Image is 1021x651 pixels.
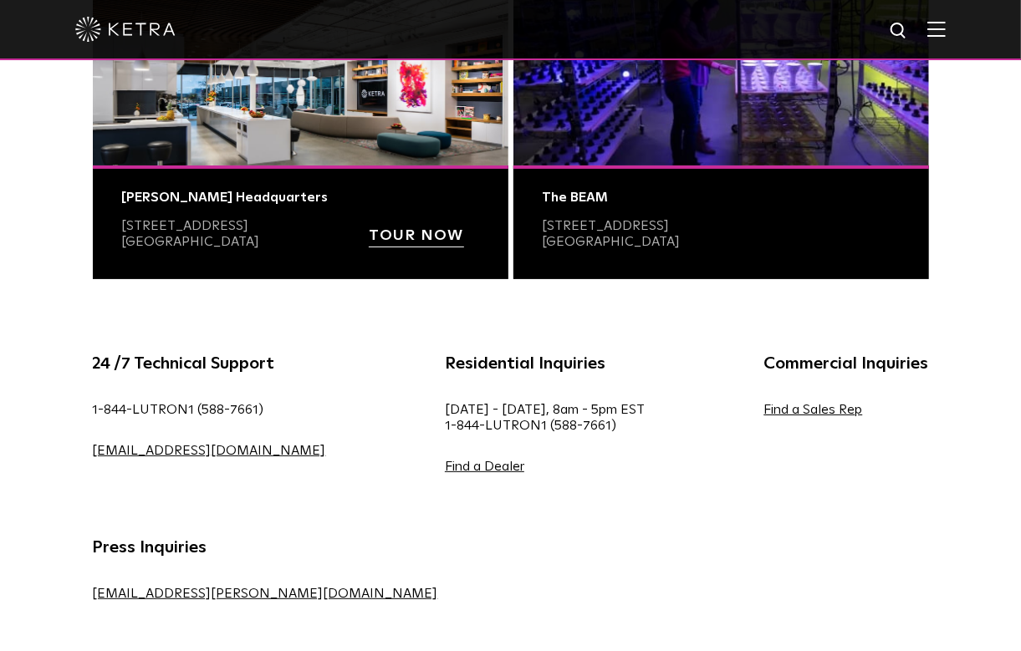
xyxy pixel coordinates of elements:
a: 1-844-LUTRON1 (588-7661) [445,419,616,432]
a: Find a Dealer [445,460,524,473]
a: TOUR NOW [369,229,464,247]
strong: TOUR NOW [369,228,464,243]
h5: Residential Inquiries [445,350,645,377]
a: [STREET_ADDRESS] [122,219,249,232]
a: 1-844-LUTRON1 (588-7661) [93,403,264,416]
p: [DATE] - [DATE], 8am - 5pm EST [445,402,645,434]
img: Hamburger%20Nav.svg [927,21,946,37]
div: [PERSON_NAME] Headquarters [122,190,479,206]
h5: 24 /7 Technical Support [93,350,326,377]
div: The BEAM [543,190,900,206]
a: [GEOGRAPHIC_DATA] [122,235,260,248]
a: [STREET_ADDRESS] [543,219,670,232]
a: [GEOGRAPHIC_DATA] [543,235,681,248]
img: search icon [889,21,910,42]
a: [EMAIL_ADDRESS][DOMAIN_NAME] [93,444,326,457]
h5: Press Inquiries [93,534,438,561]
h5: Commercial Inquiries [764,350,929,377]
a: [EMAIL_ADDRESS][PERSON_NAME][DOMAIN_NAME] [93,587,438,600]
a: Find a Sales Rep [764,403,863,416]
img: ketra-logo-2019-white [75,17,176,42]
